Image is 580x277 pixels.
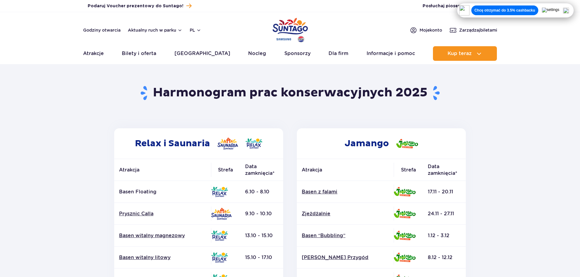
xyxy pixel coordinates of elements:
[297,128,466,159] h2: Jamango
[119,254,206,261] a: Basen witalny litowy
[88,3,183,9] span: Podaruj Voucher prezentowy do Suntago!
[272,15,308,43] a: Park of Poland
[423,225,466,247] td: 1.12 - 3.12
[190,27,201,33] button: pl
[122,46,156,61] a: Bilety i oferta
[448,51,472,56] span: Kup teraz
[217,137,238,150] img: Saunaria
[119,232,206,239] a: Basen witalny magnezowy
[211,159,240,181] th: Strefa
[240,203,283,225] td: 9.10 - 10.10
[420,27,442,33] span: Moje konto
[302,210,389,217] a: Zjeżdżalnie
[297,159,394,181] th: Atrakcja
[449,26,497,34] a: Zarządzajbiletami
[423,181,466,203] td: 17.11 - 20.11
[240,159,283,181] th: Data zamknięcia*
[302,232,389,239] a: Basen “Bubbling”
[423,3,493,9] button: Posłuchaj piosenkiSuntago
[423,247,466,268] td: 8.12 - 12.12
[410,26,442,34] a: Mojekonto
[174,46,230,61] a: [GEOGRAPHIC_DATA]
[394,187,416,196] img: Jamango
[394,253,416,262] img: Jamango
[128,28,182,33] button: Aktualny ruch w parku
[459,27,497,33] span: Zarządzaj biletami
[240,247,283,268] td: 15.10 - 17.10
[394,231,416,240] img: Jamango
[88,2,192,10] a: Podaruj Voucher prezentowy do Suntago!
[367,46,415,61] a: Informacje i pomoc
[211,252,228,263] img: Relax
[394,209,416,218] img: Jamango
[119,210,206,217] a: Prysznic Calla
[240,225,283,247] td: 13.10 - 15.10
[433,46,497,61] button: Kup teraz
[248,46,266,61] a: Nocleg
[394,159,423,181] th: Strefa
[211,230,228,241] img: Relax
[211,187,228,197] img: Relax
[302,254,389,261] a: [PERSON_NAME] Przygód
[83,46,104,61] a: Atrakcje
[423,159,466,181] th: Data zamknięcia*
[302,189,389,195] a: Basen z falami
[396,139,418,148] img: Jamango
[112,85,468,101] h1: Harmonogram prac konserwacyjnych 2025
[240,181,283,203] td: 6.10 - 8.10
[114,159,211,181] th: Atrakcja
[245,138,262,149] img: Relax
[114,128,283,159] h2: Relax i Saunaria
[119,189,206,195] p: Basen Floating
[423,3,483,9] span: Posłuchaj piosenki
[329,46,348,61] a: Dla firm
[211,208,232,220] img: Saunaria
[284,46,311,61] a: Sponsorzy
[423,203,466,225] td: 24.11 - 27.11
[83,27,121,33] a: Godziny otwarcia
